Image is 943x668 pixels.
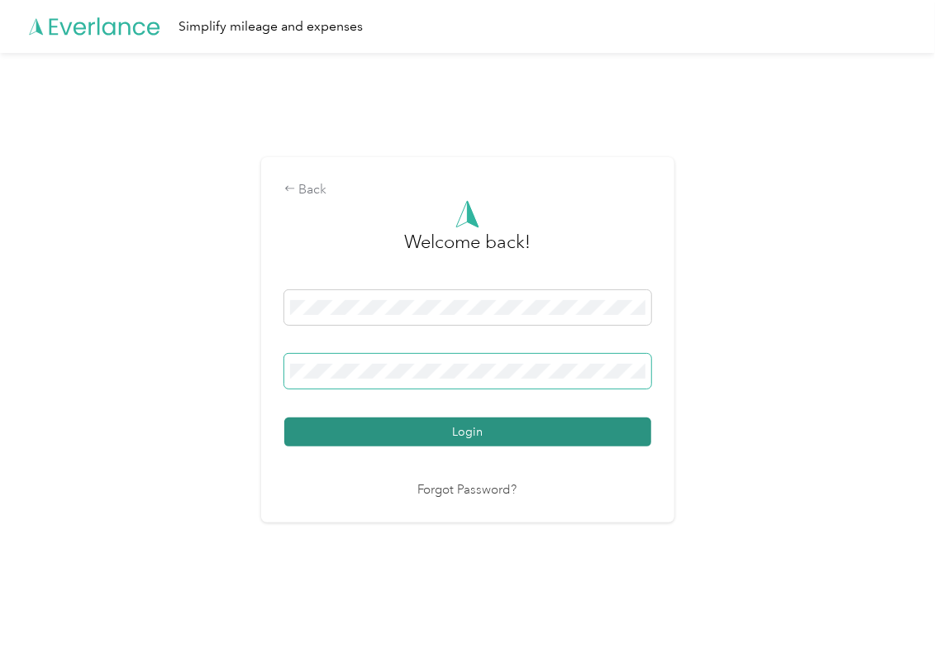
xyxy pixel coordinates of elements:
[404,228,531,273] h3: greeting
[418,481,517,500] a: Forgot Password?
[284,417,651,446] button: Login
[850,575,943,668] iframe: Everlance-gr Chat Button Frame
[179,17,363,37] div: Simplify mileage and expenses
[284,180,651,200] div: Back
